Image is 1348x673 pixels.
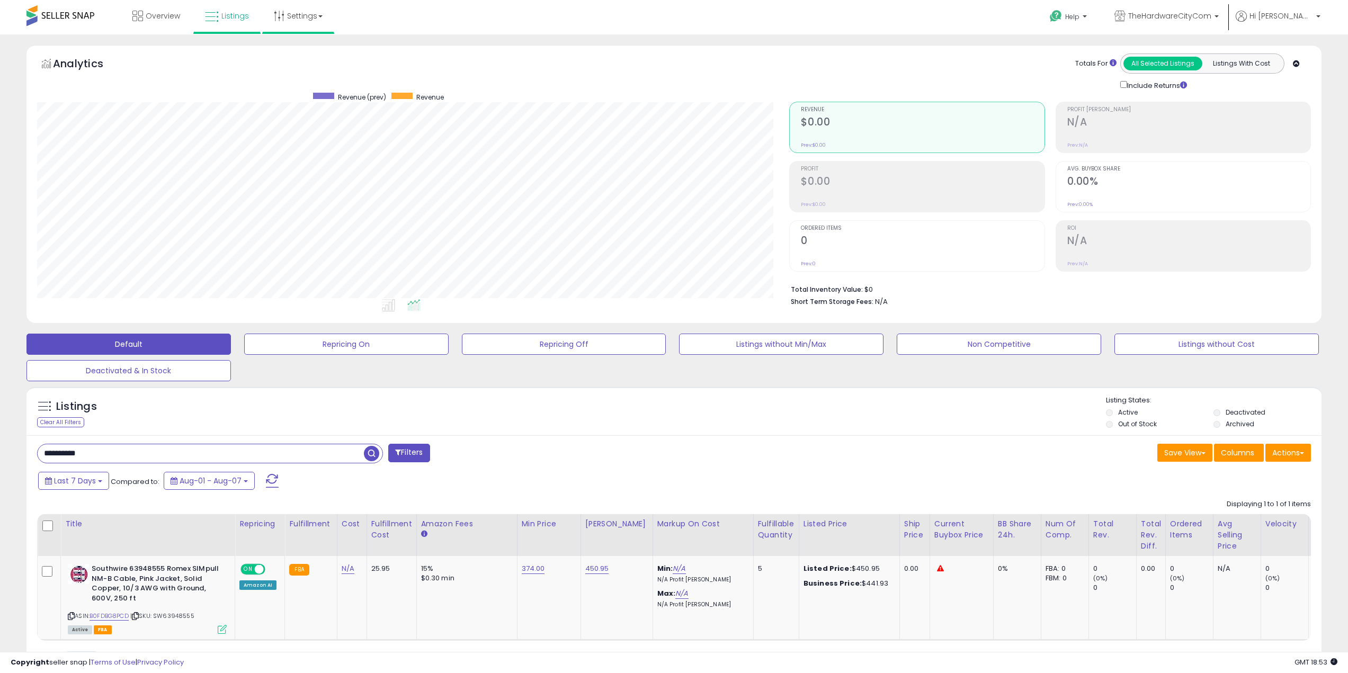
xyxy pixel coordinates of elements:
span: OFF [264,565,281,574]
span: Profit [PERSON_NAME] [1067,107,1310,113]
a: Hi [PERSON_NAME] [1236,11,1320,34]
button: Columns [1214,444,1264,462]
div: 0 [1265,583,1308,593]
b: Short Term Storage Fees: [791,297,873,306]
b: Listed Price: [804,563,852,573]
div: Velocity [1265,518,1304,530]
h2: $0.00 [801,175,1044,190]
div: Fulfillment [289,518,332,530]
p: N/A Profit [PERSON_NAME] [657,601,745,608]
button: Aug-01 - Aug-07 [164,472,255,490]
div: 5 [758,564,791,573]
span: Help [1065,12,1079,21]
h2: 0.00% [1067,175,1310,190]
div: Fulfillment Cost [371,518,412,541]
div: $0.30 min [421,573,509,583]
span: Listings [221,11,249,21]
div: Min Price [522,518,576,530]
button: Non Competitive [897,334,1101,355]
h2: N/A [1067,235,1310,249]
small: Amazon Fees. [421,530,427,539]
span: Last 7 Days [54,475,96,486]
span: ON [242,565,255,574]
div: Listed Price [804,518,895,530]
h2: N/A [1067,116,1310,130]
span: 2025-08-15 18:53 GMT [1295,657,1337,667]
span: Revenue [416,93,444,102]
div: Displaying 1 to 1 of 1 items [1227,499,1311,509]
small: Prev: 0.00% [1067,201,1093,208]
span: Ordered Items [801,226,1044,231]
b: Max: [657,588,676,598]
div: Avg Selling Price [1218,518,1256,552]
span: Revenue [801,107,1044,113]
label: Archived [1226,419,1254,428]
b: Total Inventory Value: [791,285,863,294]
div: FBM: 0 [1046,573,1081,583]
div: Total Rev. Diff. [1141,518,1161,552]
th: The percentage added to the cost of goods (COGS) that forms the calculator for Min & Max prices. [653,514,753,556]
small: (0%) [1265,574,1280,582]
div: 0 [1265,564,1308,573]
h5: Analytics [53,56,124,74]
b: Southwire 63948555 Romex SIMpull NM-B Cable, Pink Jacket, Solid Copper, 10/3 AWG with Ground, 600... [92,564,220,606]
a: N/A [342,563,354,574]
div: 0 [1170,583,1213,593]
div: 0.00 [904,564,922,573]
a: B0FDBG8PCD [90,612,129,621]
div: $441.93 [804,579,891,588]
button: Actions [1265,444,1311,462]
div: ASIN: [68,564,227,633]
div: 0 [1170,564,1213,573]
div: FBA: 0 [1046,564,1081,573]
button: Listings With Cost [1202,57,1281,70]
div: Fulfillable Quantity [758,518,794,541]
p: Listing States: [1106,396,1322,406]
button: Listings without Cost [1114,334,1319,355]
small: Prev: $0.00 [801,201,826,208]
div: Amazon Fees [421,518,513,530]
div: Num of Comp. [1046,518,1084,541]
span: Compared to: [111,477,159,487]
div: Ship Price [904,518,925,541]
div: N/A [1218,564,1253,573]
h2: $0.00 [801,116,1044,130]
div: 25.95 [371,564,408,573]
span: Hi [PERSON_NAME] [1249,11,1313,21]
a: 450.95 [585,563,609,574]
a: 374.00 [522,563,545,574]
span: ROI [1067,226,1310,231]
a: Privacy Policy [137,657,184,667]
small: Prev: N/A [1067,142,1088,148]
a: Help [1041,2,1097,34]
div: Include Returns [1112,79,1200,91]
button: Repricing Off [462,334,666,355]
div: $450.95 [804,564,891,573]
div: 0% [998,564,1033,573]
h2: 0 [801,235,1044,249]
div: Markup on Cost [657,518,749,530]
a: N/A [673,563,685,574]
div: Repricing [239,518,280,530]
div: 0.00 [1141,564,1157,573]
span: TheHardwareCityCom [1128,11,1211,21]
div: BB Share 24h. [998,518,1037,541]
strong: Copyright [11,657,49,667]
div: Clear All Filters [37,417,84,427]
i: Get Help [1049,10,1063,23]
b: Business Price: [804,578,862,588]
button: Repricing On [244,334,449,355]
small: (0%) [1093,574,1108,582]
span: Aug-01 - Aug-07 [180,475,242,486]
small: Prev: 0 [801,261,816,267]
div: Current Buybox Price [934,518,989,541]
button: Last 7 Days [38,472,109,490]
b: Min: [657,563,673,573]
div: Total Rev. [1093,518,1132,541]
span: All listings currently available for purchase on Amazon [68,625,92,634]
div: 0 [1093,564,1136,573]
label: Active [1118,408,1138,417]
span: | SKU: SW63948555 [130,612,194,620]
button: All Selected Listings [1123,57,1202,70]
div: 0 [1093,583,1136,593]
